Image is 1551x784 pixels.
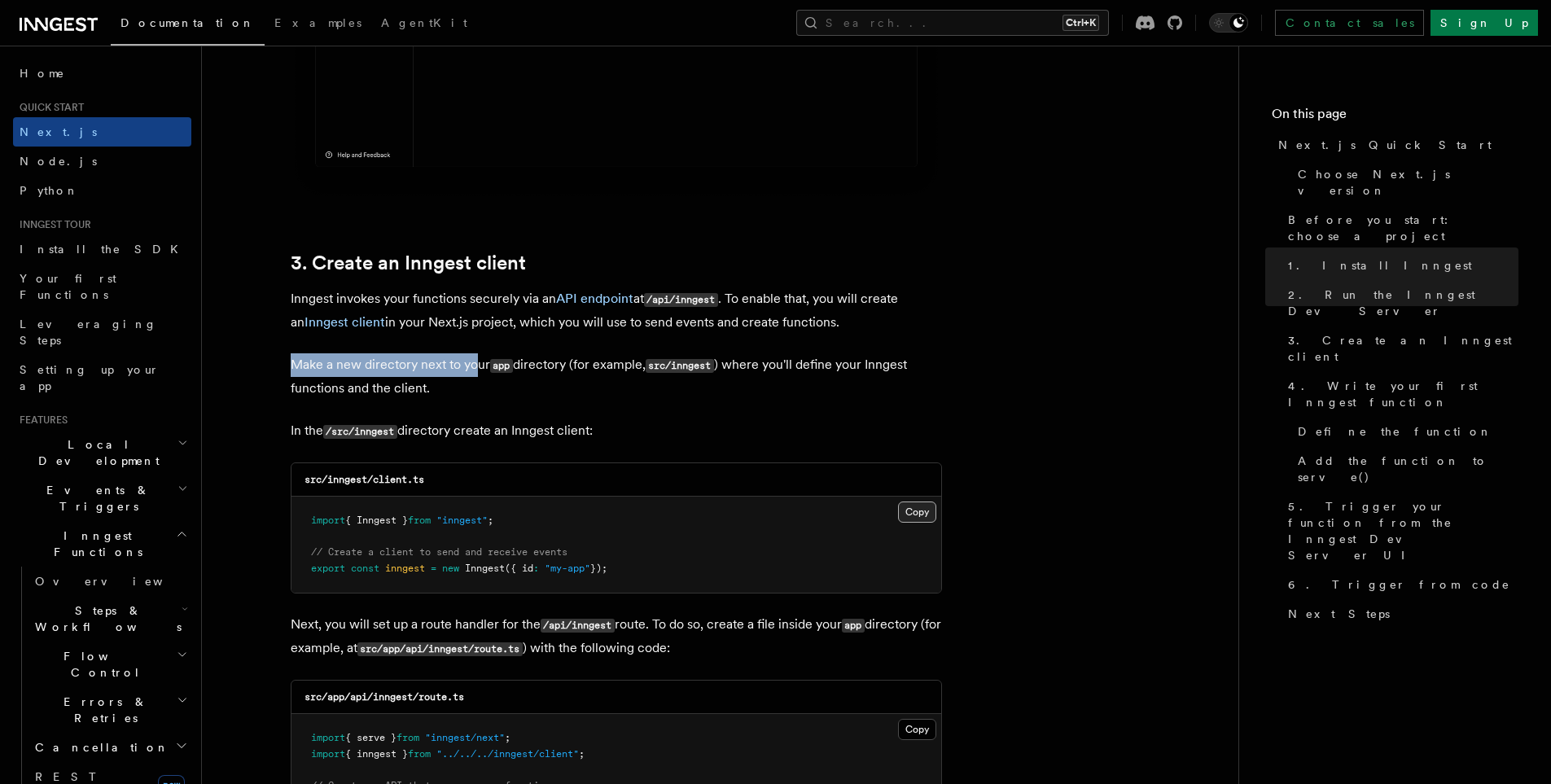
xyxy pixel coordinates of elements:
[1288,332,1518,365] span: 3. Create an Inngest client
[1288,606,1390,622] span: Next Steps
[1278,137,1492,153] span: Next.js Quick Start
[1282,570,1518,599] a: 6. Trigger from code
[291,613,942,660] p: Next, you will set up a route handler for the route. To do so, create a file inside your director...
[311,546,567,558] span: // Create a client to send and receive events
[13,59,191,88] a: Home
[1209,13,1248,33] button: Toggle dark mode
[1291,160,1518,205] a: Choose Next.js version
[13,264,191,309] a: Your first Functions
[20,65,65,81] span: Home
[397,732,419,743] span: from
[1288,378,1518,410] span: 4. Write your first Inngest function
[842,619,865,633] code: app
[120,16,255,29] span: Documentation
[408,515,431,526] span: from
[1298,423,1492,440] span: Define the function
[1282,205,1518,251] a: Before you start: choose a project
[28,602,182,635] span: Steps & Workflows
[545,563,590,574] span: "my-app"
[371,5,477,44] a: AgentKit
[274,16,361,29] span: Examples
[1288,287,1518,319] span: 2. Run the Inngest Dev Server
[291,252,526,274] a: 3. Create an Inngest client
[1288,257,1472,274] span: 1. Install Inngest
[13,414,68,427] span: Features
[13,355,191,401] a: Setting up your app
[1298,453,1518,485] span: Add the function to serve()
[357,642,523,656] code: src/app/api/inngest/route.ts
[408,748,431,760] span: from
[311,515,345,526] span: import
[20,184,79,197] span: Python
[13,482,177,515] span: Events & Triggers
[345,748,408,760] span: { inngest }
[1282,599,1518,629] a: Next Steps
[345,732,397,743] span: { serve }
[533,563,539,574] span: :
[291,419,942,443] p: In the directory create an Inngest client:
[28,694,177,726] span: Errors & Retries
[13,430,191,475] button: Local Development
[1272,104,1518,130] h4: On this page
[13,218,91,231] span: Inngest tour
[1272,130,1518,160] a: Next.js Quick Start
[351,563,379,574] span: const
[1282,492,1518,570] a: 5. Trigger your function from the Inngest Dev Server UI
[13,176,191,205] a: Python
[1291,417,1518,446] a: Define the function
[1298,166,1518,199] span: Choose Next.js version
[305,691,464,703] code: src/app/api/inngest/route.ts
[796,10,1109,36] button: Search...Ctrl+K
[13,234,191,264] a: Install the SDK
[305,314,385,330] a: Inngest client
[556,291,633,306] a: API endpoint
[13,101,84,114] span: Quick start
[579,748,585,760] span: ;
[1282,326,1518,371] a: 3. Create an Inngest client
[291,287,942,334] p: Inngest invokes your functions securely via an at . To enable that, you will create an in your Ne...
[13,521,191,567] button: Inngest Functions
[1288,212,1518,244] span: Before you start: choose a project
[311,748,345,760] span: import
[13,436,177,469] span: Local Development
[13,475,191,521] button: Events & Triggers
[13,528,176,560] span: Inngest Functions
[1282,251,1518,280] a: 1. Install Inngest
[20,272,116,301] span: Your first Functions
[28,739,169,756] span: Cancellation
[431,563,436,574] span: =
[1282,280,1518,326] a: 2. Run the Inngest Dev Server
[291,353,942,400] p: Make a new directory next to your directory (for example, ) where you'll define your Inngest func...
[28,648,177,681] span: Flow Control
[1288,576,1510,593] span: 6. Trigger from code
[898,719,936,740] button: Copy
[590,563,607,574] span: });
[35,575,203,588] span: Overview
[1291,446,1518,492] a: Add the function to serve()
[1288,498,1518,563] span: 5. Trigger your function from the Inngest Dev Server UI
[345,515,408,526] span: { Inngest }
[465,563,505,574] span: Inngest
[1431,10,1538,36] a: Sign Up
[541,619,615,633] code: /api/inngest
[898,501,936,523] button: Copy
[505,732,510,743] span: ;
[385,563,425,574] span: inngest
[20,318,157,347] span: Leveraging Steps
[1282,371,1518,417] a: 4. Write your first Inngest function
[20,155,97,168] span: Node.js
[644,293,718,307] code: /api/inngest
[1062,15,1099,31] kbd: Ctrl+K
[28,567,191,596] a: Overview
[323,425,397,439] code: /src/inngest
[381,16,467,29] span: AgentKit
[20,363,160,392] span: Setting up your app
[1275,10,1424,36] a: Contact sales
[265,5,371,44] a: Examples
[646,359,714,373] code: src/inngest
[13,147,191,176] a: Node.js
[488,515,493,526] span: ;
[28,596,191,642] button: Steps & Workflows
[20,125,97,138] span: Next.js
[13,117,191,147] a: Next.js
